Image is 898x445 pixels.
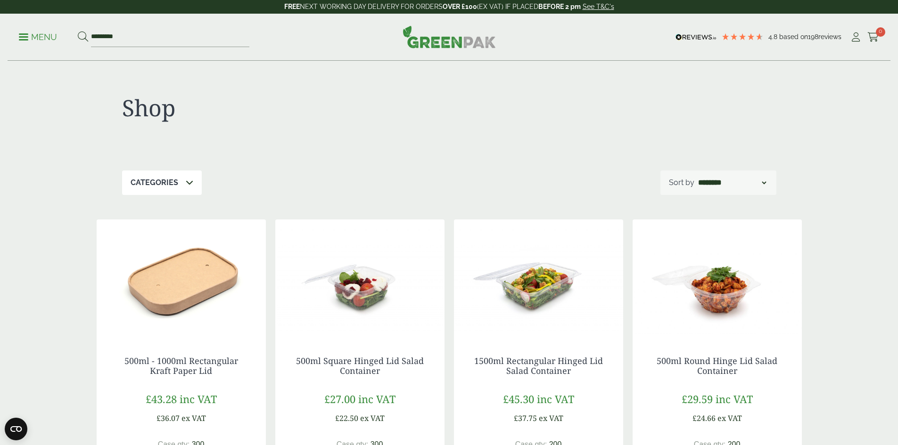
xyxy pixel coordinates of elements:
span: £27.00 [324,392,355,406]
span: reviews [818,33,841,40]
a: See T&C's [583,3,614,10]
span: Based on [779,33,808,40]
span: £37.75 [514,413,537,423]
span: 0 [876,27,885,37]
span: ex VAT [181,413,206,423]
span: £36.07 [157,413,180,423]
span: inc VAT [537,392,574,406]
img: GreenPak Supplies [403,25,496,48]
img: 500ml Square Hinged Salad Container open [275,219,445,337]
div: 4.79 Stars [721,32,764,41]
img: 500ml Round Hinged Salad Container open (Large) [633,219,802,337]
a: 500ml - 1000ml Rectangular Kraft Paper Lid [124,355,238,377]
i: Cart [867,32,879,42]
img: 1500ml rectangular hinged salad container [454,219,623,337]
span: 198 [808,33,818,40]
span: inc VAT [358,392,395,406]
span: £29.59 [682,392,713,406]
a: 0 [867,30,879,44]
span: £43.28 [146,392,177,406]
strong: BEFORE 2 pm [538,3,581,10]
span: inc VAT [180,392,217,406]
p: Categories [131,177,178,188]
span: £22.50 [335,413,358,423]
img: 2723006 Paper Lid for Rectangular Kraft Bowl v1 [97,219,266,337]
a: 500ml Round Hinge Lid Salad Container [657,355,777,377]
img: REVIEWS.io [676,34,717,40]
a: 500ml Square Hinged Lid Salad Container [296,355,424,377]
span: ex VAT [539,413,563,423]
span: £24.66 [692,413,716,423]
h1: Shop [122,94,449,121]
span: £45.30 [503,392,534,406]
i: My Account [850,32,862,42]
span: inc VAT [716,392,753,406]
select: Shop order [696,177,768,188]
button: Open CMP widget [5,418,27,440]
strong: FREE [284,3,300,10]
a: 1500ml Rectangular Hinged Lid Salad Container [474,355,603,377]
span: 4.8 [768,33,779,40]
strong: OVER £100 [443,3,477,10]
span: ex VAT [360,413,385,423]
a: Menu [19,32,57,41]
span: ex VAT [717,413,742,423]
p: Menu [19,32,57,43]
p: Sort by [669,177,694,188]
